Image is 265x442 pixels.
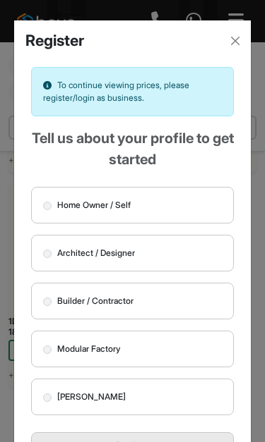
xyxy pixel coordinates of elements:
[43,345,52,354] input: Modular Factory
[57,199,131,211] span: Home Owner / Self
[57,343,120,355] span: Modular Factory
[57,295,134,307] span: Builder / Contractor
[57,247,135,259] span: Architect / Designer
[225,31,245,51] button: Close
[43,297,52,306] input: Builder / Contractor
[31,67,235,116] div: To continue viewing prices, please register/login as business.
[25,32,84,50] h4: Register
[43,202,52,210] input: Home Owner / Self
[43,393,52,402] input: [PERSON_NAME]
[57,391,126,403] span: [PERSON_NAME]
[31,128,235,170] p: Tell us about your profile to get started
[43,250,52,258] input: Architect / Designer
